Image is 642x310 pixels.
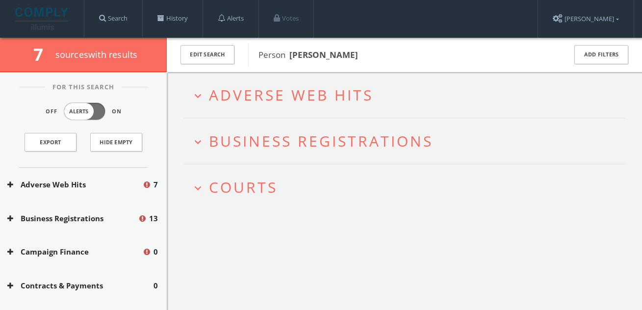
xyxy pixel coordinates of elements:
[33,43,51,66] span: 7
[258,49,358,60] span: Person
[191,89,205,103] i: expand_more
[7,213,138,224] button: Business Registrations
[7,246,142,258] button: Campaign Finance
[46,107,57,116] span: Off
[191,179,625,195] button: expand_moreCourts
[574,45,628,64] button: Add Filters
[191,87,625,103] button: expand_moreAdverse Web Hits
[15,7,70,30] img: illumis
[191,133,625,149] button: expand_moreBusiness Registrations
[289,49,358,60] b: [PERSON_NAME]
[7,179,142,190] button: Adverse Web Hits
[149,213,158,224] span: 13
[154,280,158,291] span: 0
[45,82,122,92] span: For This Search
[191,135,205,149] i: expand_more
[7,280,154,291] button: Contracts & Payments
[209,177,278,197] span: Courts
[55,49,138,60] span: source s with results
[112,107,122,116] span: On
[25,133,77,152] a: Export
[154,179,158,190] span: 7
[154,246,158,258] span: 0
[191,181,205,195] i: expand_more
[90,133,142,152] button: Hide Empty
[180,45,234,64] button: Edit Search
[209,85,373,105] span: Adverse Web Hits
[209,131,433,151] span: Business Registrations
